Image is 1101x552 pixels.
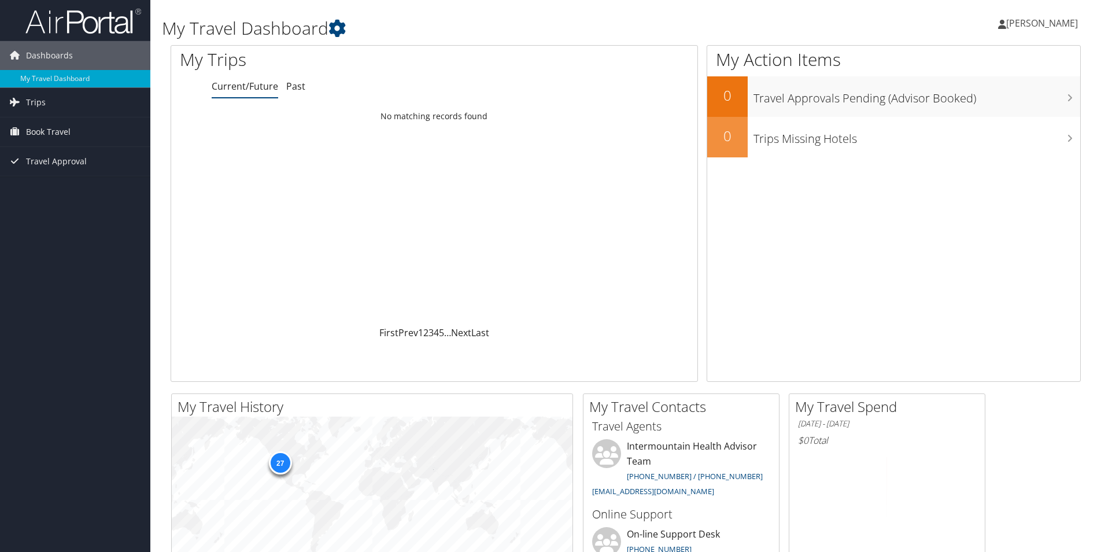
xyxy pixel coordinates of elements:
[592,418,770,435] h3: Travel Agents
[592,486,714,496] a: [EMAIL_ADDRESS][DOMAIN_NAME]
[423,326,428,339] a: 2
[753,125,1080,147] h3: Trips Missing Hotels
[451,326,471,339] a: Next
[753,84,1080,106] h3: Travel Approvals Pending (Advisor Booked)
[592,506,770,522] h3: Online Support
[26,88,46,117] span: Trips
[180,47,470,72] h1: My Trips
[418,326,423,339] a: 1
[798,434,808,447] span: $0
[398,326,418,339] a: Prev
[379,326,398,339] a: First
[707,47,1080,72] h1: My Action Items
[444,326,451,339] span: …
[586,439,776,501] li: Intermountain Health Advisor Team
[25,8,141,35] img: airportal-logo.png
[26,147,87,176] span: Travel Approval
[178,397,572,417] h2: My Travel History
[707,126,748,146] h2: 0
[798,434,976,447] h6: Total
[268,451,291,474] div: 27
[707,117,1080,157] a: 0Trips Missing Hotels
[1006,17,1078,30] span: [PERSON_NAME]
[171,106,697,127] td: No matching records found
[286,80,305,93] a: Past
[471,326,489,339] a: Last
[998,6,1089,41] a: [PERSON_NAME]
[707,76,1080,117] a: 0Travel Approvals Pending (Advisor Booked)
[707,86,748,105] h2: 0
[439,326,444,339] a: 5
[795,397,985,417] h2: My Travel Spend
[162,16,780,41] h1: My Travel Dashboard
[589,397,779,417] h2: My Travel Contacts
[26,41,73,70] span: Dashboards
[798,418,976,429] h6: [DATE] - [DATE]
[428,326,434,339] a: 3
[26,117,71,146] span: Book Travel
[434,326,439,339] a: 4
[212,80,278,93] a: Current/Future
[627,471,763,481] a: [PHONE_NUMBER] / [PHONE_NUMBER]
